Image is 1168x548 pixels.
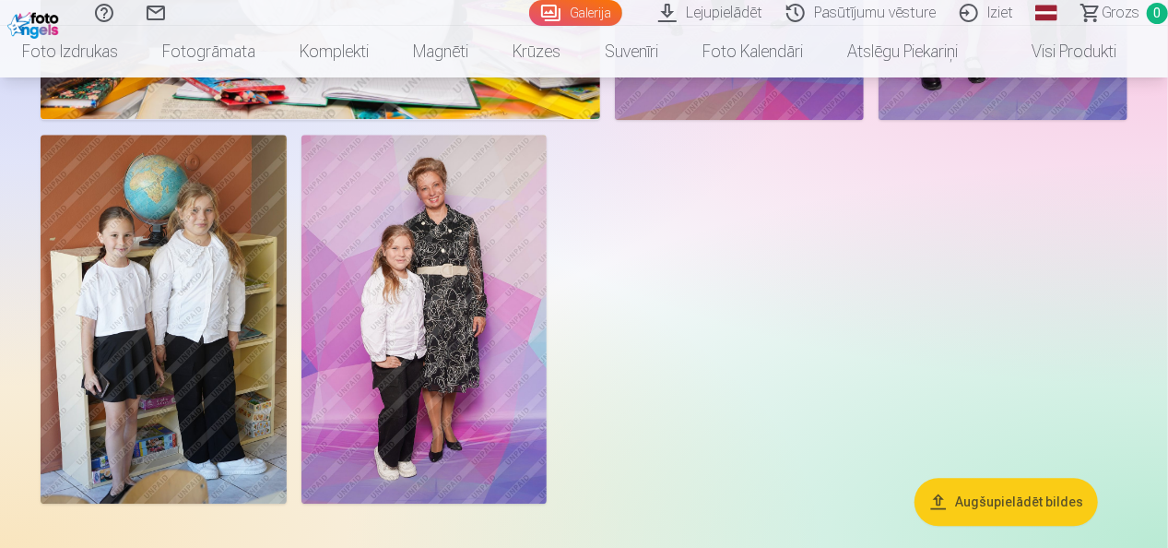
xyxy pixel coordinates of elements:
[914,478,1098,526] button: Augšupielādēt bildes
[583,26,680,77] a: Suvenīri
[490,26,583,77] a: Krūzes
[277,26,391,77] a: Komplekti
[825,26,980,77] a: Atslēgu piekariņi
[391,26,490,77] a: Magnēti
[140,26,277,77] a: Fotogrāmata
[980,26,1139,77] a: Visi produkti
[1102,2,1139,24] span: Grozs
[1147,3,1168,24] span: 0
[7,7,64,39] img: /fa1
[680,26,825,77] a: Foto kalendāri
